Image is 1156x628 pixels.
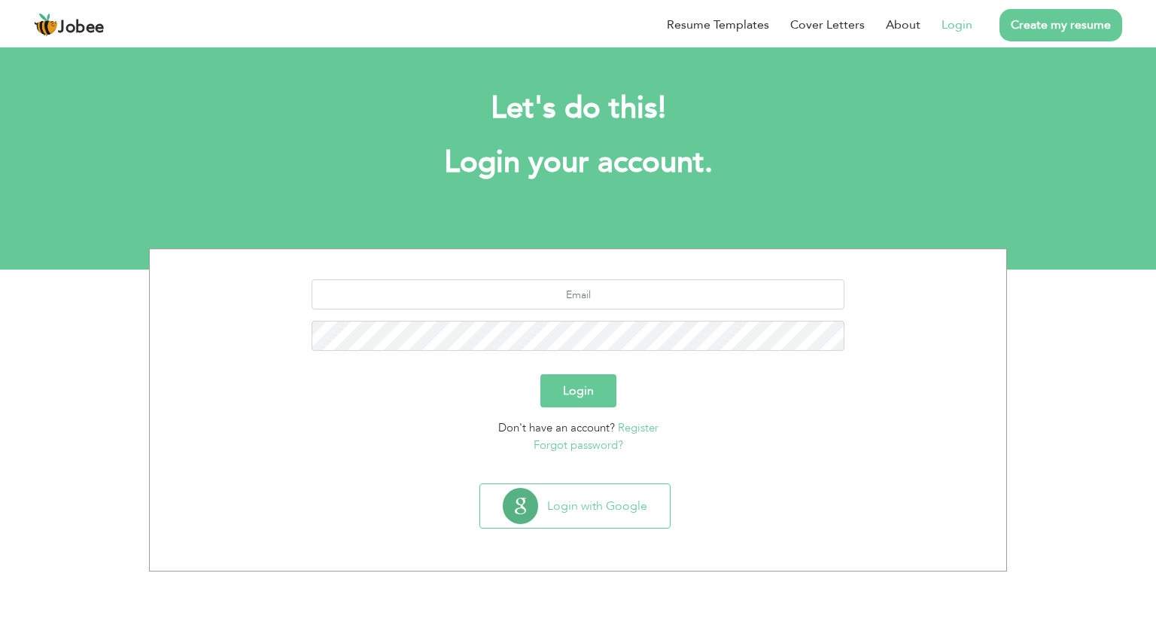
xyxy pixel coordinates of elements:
a: Login [942,16,972,34]
h2: Let's do this! [172,89,984,128]
span: Don't have an account? [498,420,615,435]
button: Login with Google [480,484,670,528]
button: Login [540,374,616,407]
input: Email [312,279,845,309]
a: Jobee [34,13,105,37]
a: Register [618,420,659,435]
h1: Login your account. [172,143,984,182]
a: About [886,16,920,34]
a: Create my resume [999,9,1122,41]
span: Jobee [58,20,105,36]
img: jobee.io [34,13,58,37]
a: Resume Templates [667,16,769,34]
a: Forgot password? [534,437,623,453]
a: Cover Letters [790,16,865,34]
